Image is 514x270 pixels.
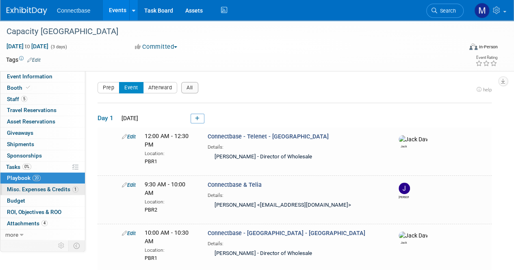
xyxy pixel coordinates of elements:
a: Sponsorships [0,150,85,161]
td: Tags [6,56,41,64]
span: Asset Reservations [7,118,55,125]
span: Day 1 [98,114,118,123]
span: (3 days) [50,44,67,50]
img: Jack Davey [399,231,427,240]
a: Travel Reservations [0,105,85,116]
span: [DATE] [119,115,138,121]
span: Tasks [6,164,31,170]
span: ROI, Objectives & ROO [7,209,61,215]
span: Connectbase - Telenet - [GEOGRAPHIC_DATA] [208,133,329,140]
span: to [24,43,31,50]
img: John Giblin [399,183,410,194]
div: In-Person [479,44,498,50]
span: Budget [7,197,25,204]
button: Afterward [143,82,178,93]
td: Toggle Event Tabs [69,240,85,251]
div: [PERSON_NAME] - Director of Wholesale [208,247,384,261]
span: Sponsorships [7,152,42,159]
span: Misc. Expenses & Credits [7,186,78,192]
td: Personalize Event Tab Strip [54,240,69,251]
a: Event Information [0,71,85,82]
a: Edit [122,134,136,140]
div: Event Format [426,42,498,54]
span: help [483,87,492,93]
img: Jack Davey [399,135,427,143]
a: Asset Reservations [0,116,85,127]
div: [PERSON_NAME] <[EMAIL_ADDRESS][DOMAIN_NAME]> [208,199,384,212]
span: Connectbase [57,7,91,14]
button: Prep [98,82,119,93]
a: more [0,229,85,240]
a: Giveaways [0,127,85,138]
span: Event Information [7,73,52,80]
div: PBR1 [145,254,195,262]
div: PBR1 [145,157,195,165]
div: Details: [208,190,384,199]
span: 1 [72,186,78,192]
a: Staff5 [0,94,85,105]
span: Booth [7,84,32,91]
span: 20 [33,175,41,181]
a: Misc. Expenses & Credits1 [0,184,85,195]
span: more [5,231,18,238]
span: 10:00 AM - 10:30 AM [145,229,189,244]
span: Staff [7,96,27,102]
a: Edit [27,57,41,63]
div: Details: [208,141,384,151]
span: Playbook [7,175,41,181]
i: Booth reservation complete [26,85,30,90]
button: Committed [132,43,180,51]
span: Shipments [7,141,34,147]
img: Format-Inperson.png [469,43,477,50]
div: Location: [145,197,195,205]
span: [DATE] [DATE] [6,43,49,50]
a: Booth [0,82,85,93]
a: Playbook20 [0,173,85,184]
div: PBR2 [145,205,195,214]
span: 9:30 AM - 10:00 AM [145,181,185,196]
button: All [181,82,198,93]
div: Jack Davey [399,143,409,149]
div: Jack Davey [399,240,409,245]
span: 12:00 AM - 12:30 PM [145,133,189,148]
div: John Giblin [399,194,409,199]
span: Attachments [7,220,48,227]
a: Shipments [0,139,85,150]
div: [PERSON_NAME] - Director of Wholesale [208,151,384,164]
a: Edit [122,182,136,188]
button: Event [119,82,143,93]
a: Search [426,4,464,18]
span: Connectbase - [GEOGRAPHIC_DATA] - [GEOGRAPHIC_DATA] [208,230,365,237]
div: Capacity [GEOGRAPHIC_DATA] [4,24,456,39]
a: Tasks0% [0,162,85,173]
div: Event Rating [475,56,497,60]
div: Details: [208,238,384,247]
span: Travel Reservations [7,107,56,113]
span: Giveaways [7,130,33,136]
a: Attachments4 [0,218,85,229]
img: Mary Ann Rose [474,3,490,18]
span: Connectbase & Telia [208,181,262,188]
div: Location: [145,149,195,157]
a: Edit [122,230,136,236]
img: ExhibitDay [7,7,47,15]
span: 5 [21,96,27,102]
div: Location: [145,246,195,254]
span: Search [437,8,456,14]
span: 4 [41,220,48,226]
a: Budget [0,195,85,206]
a: ROI, Objectives & ROO [0,207,85,218]
span: 0% [22,164,31,170]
